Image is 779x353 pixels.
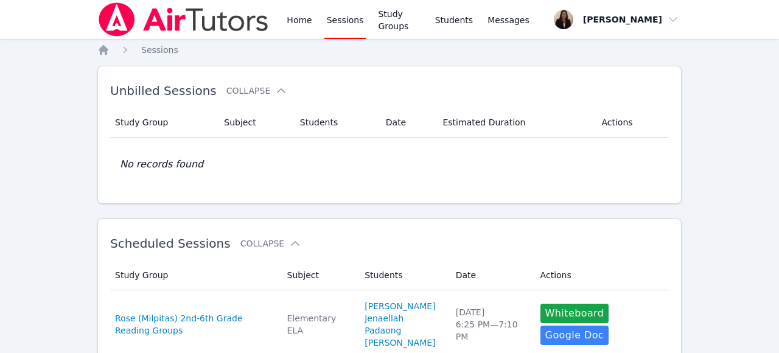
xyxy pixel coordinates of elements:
[533,260,669,290] th: Actions
[456,306,526,343] div: [DATE] 6:25 PM — 7:10 PM
[594,108,669,138] th: Actions
[115,312,273,337] a: Rose (Milpitas) 2nd-6th Grade Reading Groups
[365,312,441,337] a: Jenaellah Padaong
[379,108,436,138] th: Date
[97,2,270,37] img: Air Tutors
[449,260,533,290] th: Date
[357,260,449,290] th: Students
[141,45,178,55] span: Sessions
[110,260,280,290] th: Study Group
[226,85,287,97] button: Collapse
[280,260,358,290] th: Subject
[287,312,351,337] div: Elementary ELA
[110,138,669,191] td: No records found
[293,108,379,138] th: Students
[540,304,609,323] button: Whiteboard
[435,108,594,138] th: Estimated Duration
[110,236,231,251] span: Scheduled Sessions
[487,14,529,26] span: Messages
[365,337,435,349] a: [PERSON_NAME]
[240,237,301,250] button: Collapse
[110,83,217,98] span: Unbilled Sessions
[217,108,293,138] th: Subject
[110,108,217,138] th: Study Group
[97,44,682,56] nav: Breadcrumb
[540,326,609,345] a: Google Doc
[141,44,178,56] a: Sessions
[365,300,435,312] a: [PERSON_NAME]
